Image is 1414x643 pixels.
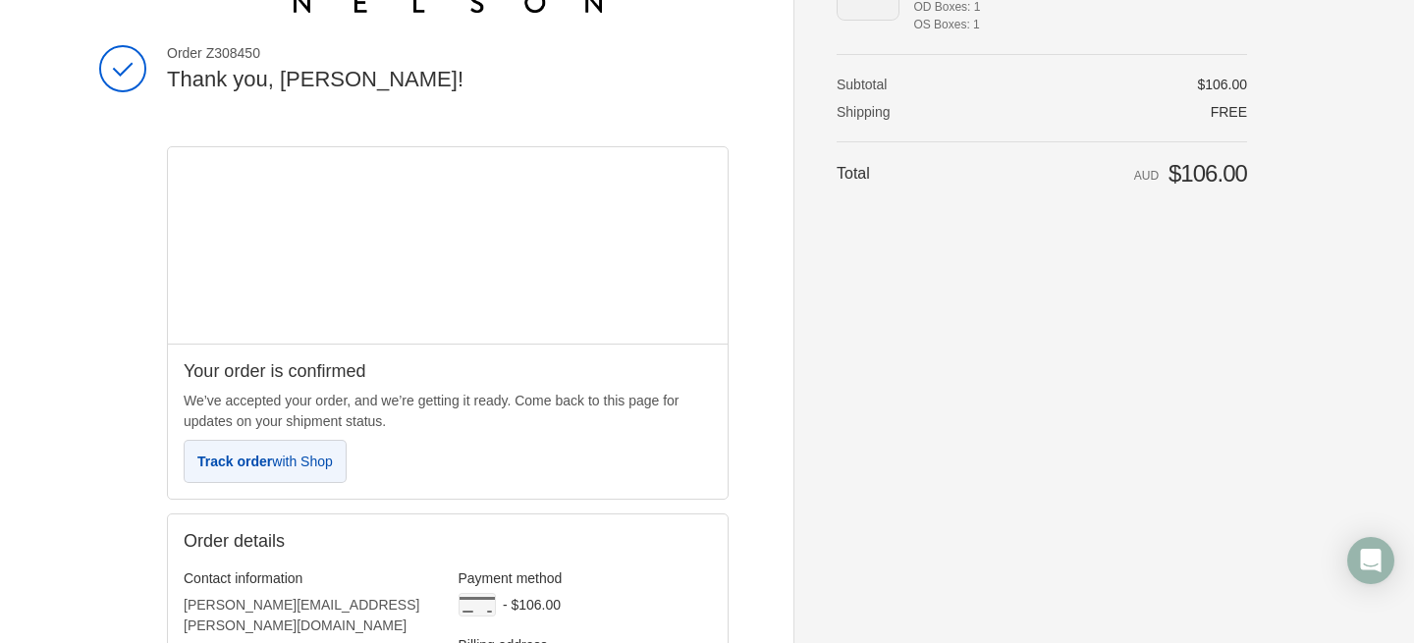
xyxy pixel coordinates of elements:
span: $106.00 [1197,77,1247,92]
span: Free [1211,104,1247,120]
span: with Shop [272,454,332,469]
h2: Order details [184,530,712,553]
h3: Contact information [184,569,438,587]
span: $106.00 [1169,160,1247,187]
span: - $106.00 [503,597,561,613]
span: Shipping [837,104,891,120]
button: Track orderwith Shop [184,440,347,483]
div: Google map displaying pin point of shipping address: Woolooware, New South Wales [168,147,728,344]
span: Order Z308450 [167,44,729,62]
span: AUD [1134,169,1159,183]
p: We’ve accepted your order, and we’re getting it ready. Come back to this page for updates on your... [184,391,712,432]
bdo: [PERSON_NAME][EMAIL_ADDRESS][PERSON_NAME][DOMAIN_NAME] [184,597,419,633]
th: Subtotal [837,76,953,93]
h2: Your order is confirmed [184,360,712,383]
span: Total [837,165,870,182]
div: Open Intercom Messenger [1347,537,1394,584]
h3: Payment method [459,569,713,587]
span: OS Boxes: 1 [913,16,1169,33]
iframe: Google map displaying pin point of shipping address: Woolooware, New South Wales [168,147,729,344]
h2: Thank you, [PERSON_NAME]! [167,66,729,94]
span: Track order [197,454,333,469]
